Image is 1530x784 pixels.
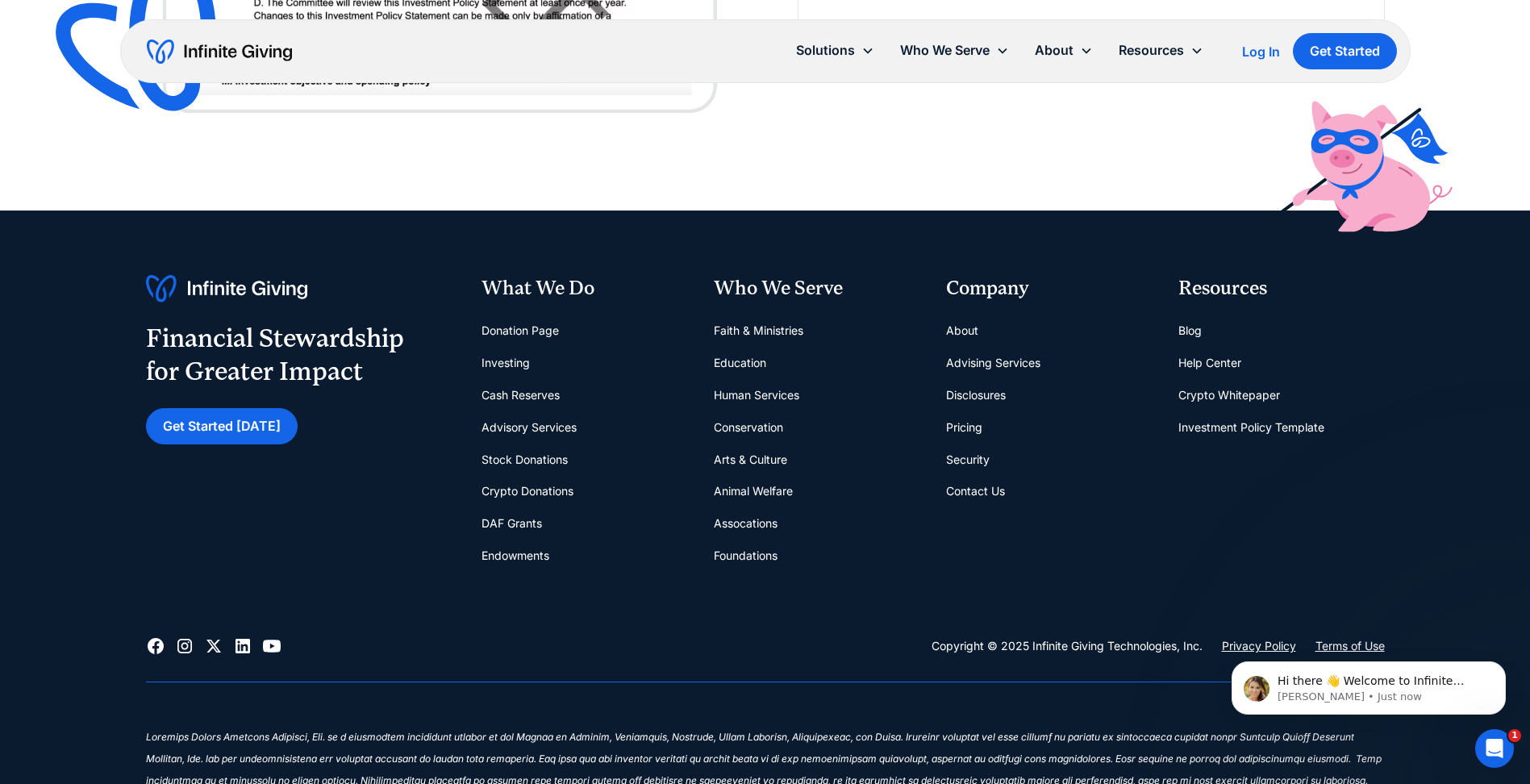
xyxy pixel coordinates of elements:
[1475,729,1514,768] iframe: Intercom live chat
[714,315,803,347] a: Faith & Ministries
[1106,33,1216,68] div: Resources
[1293,33,1397,69] a: Get Started
[900,40,990,61] div: Who We Serve
[714,411,783,444] a: Conservation
[146,708,1385,730] div: ‍ ‍ ‍
[1207,628,1530,740] iframe: Intercom notifications message
[482,347,530,379] a: Investing
[714,275,920,302] div: Who We Serve
[714,475,793,507] a: Animal Welfare
[887,33,1022,68] div: Who We Serve
[946,347,1040,379] a: Advising Services
[482,507,542,540] a: DAF Grants
[1035,40,1074,61] div: About
[1242,42,1280,61] a: Log In
[1178,275,1385,302] div: Resources
[1178,347,1241,379] a: Help Center
[1508,729,1521,742] span: 1
[482,540,549,572] a: Endowments
[1119,40,1184,61] div: Resources
[946,411,982,444] a: Pricing
[714,379,799,411] a: Human Services
[783,33,887,68] div: Solutions
[1178,315,1202,347] a: Blog
[482,379,560,411] a: Cash Reserves
[932,636,1203,656] div: Copyright © 2025 Infinite Giving Technologies, Inc.
[946,379,1006,411] a: Disclosures
[482,475,573,507] a: Crypto Donations
[482,411,577,444] a: Advisory Services
[1178,411,1324,444] a: Investment Policy Template
[1178,379,1280,411] a: Crypto Whitepaper
[714,444,787,476] a: Arts & Culture
[946,275,1153,302] div: Company
[946,475,1005,507] a: Contact Us
[1242,45,1280,58] div: Log In
[946,315,978,347] a: About
[714,507,778,540] a: Assocations
[482,444,568,476] a: Stock Donations
[146,408,298,444] a: Get Started [DATE]
[1022,33,1106,68] div: About
[796,40,855,61] div: Solutions
[714,540,778,572] a: Foundations
[482,315,559,347] a: Donation Page
[147,39,292,65] a: home
[482,275,688,302] div: What We Do
[946,444,990,476] a: Security
[714,347,766,379] a: Education
[146,322,404,389] div: Financial Stewardship for Greater Impact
